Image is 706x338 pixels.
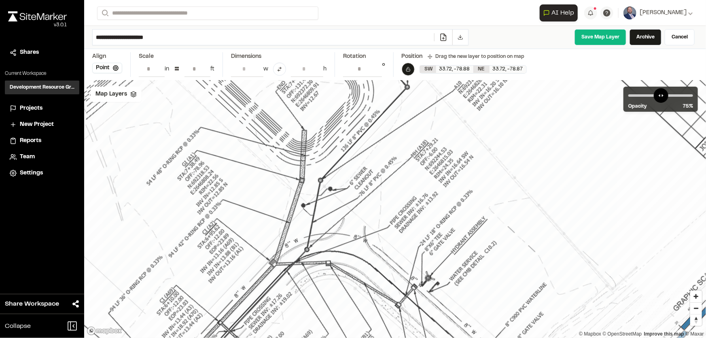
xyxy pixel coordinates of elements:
div: Open AI Assistant [540,4,581,21]
a: Archive [630,29,661,45]
div: SW [420,66,436,73]
a: Maxar [685,331,704,337]
div: 33.72 , -78.88 [436,66,473,73]
div: Position [402,52,423,61]
a: Mapbox logo [87,326,122,336]
button: Search [97,6,112,20]
a: Add/Change File [434,33,452,41]
div: Align [92,52,122,61]
a: Save Map Layer [575,29,626,45]
a: Settings [10,169,74,178]
span: Share Workspace [5,299,59,309]
div: ° [382,61,385,77]
button: Point [92,63,122,73]
img: rebrand.png [8,11,67,21]
a: Reports [10,136,74,145]
span: Zoom out [690,303,702,314]
div: SW 33.71604691066945, -78.87547260826948 | NE 33.71867545297167, -78.87073243033849 [420,66,526,73]
div: Oh geez...please don't... [8,21,67,29]
button: [PERSON_NAME] [623,6,693,19]
button: Zoom in [690,291,702,302]
h3: Development Resource Group [10,84,74,91]
button: Open AI Assistant [540,4,578,21]
p: Current Workspace [5,70,79,77]
div: ft [210,65,214,74]
a: OpenStreetMap [603,331,642,337]
button: Reset bearing to north [690,314,702,326]
div: in [165,65,169,74]
img: User [623,6,636,19]
div: w [263,65,268,74]
button: Zoom out [690,302,702,314]
a: Shares [10,48,74,57]
button: Download File [452,30,468,45]
span: Settings [20,169,43,178]
a: Mapbox [579,331,601,337]
div: 33.72 , -78.87 [490,66,526,73]
span: [PERSON_NAME] [640,9,687,17]
span: Projects [20,104,42,113]
a: New Project [10,120,74,129]
a: Projects [10,104,74,113]
span: Reports [20,136,41,145]
div: Scale [139,52,154,61]
div: Rotation [343,52,385,61]
span: Shares [20,48,39,57]
span: Map Layers [95,90,127,99]
button: Un-Lock Map Layer Position [402,63,415,76]
span: Reset bearing to north [690,315,702,326]
div: h [323,65,326,74]
span: Collapse [5,321,31,331]
div: = [174,63,180,76]
div: Drag the new layer to position on map [428,53,525,60]
a: Cancel [665,29,695,45]
div: Dimensions [231,52,326,61]
span: Team [20,153,35,162]
span: Opacity [628,103,647,110]
a: Map feedback [644,331,684,337]
a: Team [10,153,74,162]
span: 75 % [683,103,693,110]
span: New Project [20,120,54,129]
span: AI Help [551,8,574,18]
div: NE [473,66,490,73]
